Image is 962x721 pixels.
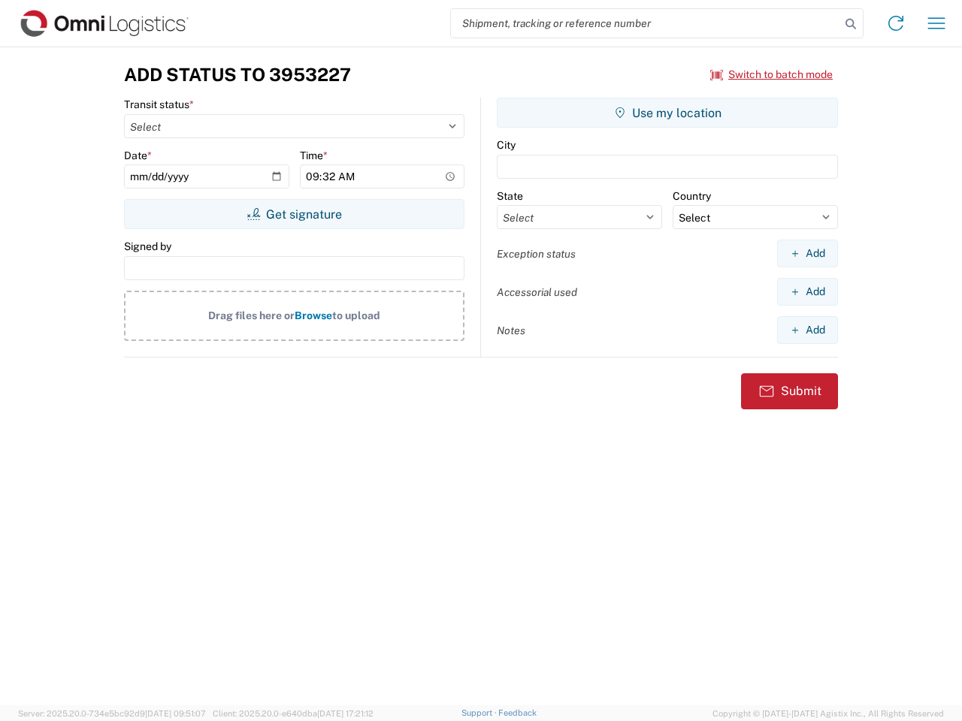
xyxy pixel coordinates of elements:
[213,709,374,718] span: Client: 2025.20.0-e640dba
[497,189,523,203] label: State
[741,373,838,409] button: Submit
[498,708,537,717] a: Feedback
[461,708,499,717] a: Support
[777,278,838,306] button: Add
[317,709,374,718] span: [DATE] 17:21:12
[124,64,351,86] h3: Add Status to 3953227
[295,309,332,321] span: Browse
[497,98,838,128] button: Use my location
[777,240,838,267] button: Add
[124,98,194,111] label: Transit status
[18,709,206,718] span: Server: 2025.20.0-734e5bc92d9
[451,9,840,38] input: Shipment, tracking or reference number
[777,316,838,344] button: Add
[124,240,171,253] label: Signed by
[497,247,576,261] label: Exception status
[497,324,525,337] label: Notes
[124,149,152,162] label: Date
[332,309,380,321] span: to upload
[497,138,516,152] label: City
[300,149,328,162] label: Time
[145,709,206,718] span: [DATE] 09:51:07
[497,285,577,299] label: Accessorial used
[124,199,464,229] button: Get signature
[208,309,295,321] span: Drag files here or
[673,189,711,203] label: Country
[710,62,833,87] button: Switch to batch mode
[712,707,944,720] span: Copyright © [DATE]-[DATE] Agistix Inc., All Rights Reserved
